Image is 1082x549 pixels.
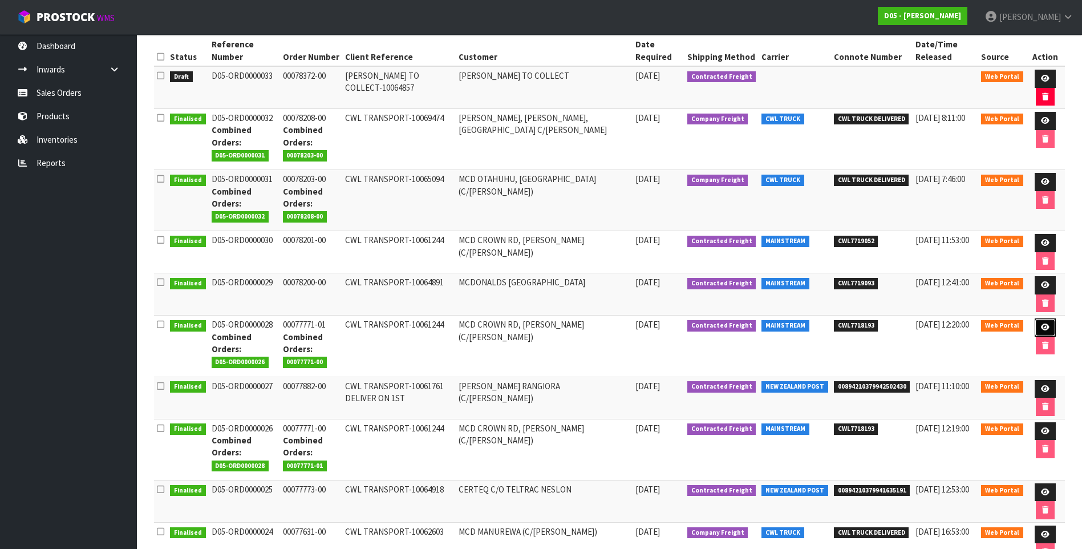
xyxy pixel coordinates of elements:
[834,236,878,247] span: CWL7719052
[342,66,455,109] td: [PERSON_NAME] TO COLLECT-10064857
[170,236,206,247] span: Finalised
[212,435,252,458] strong: Combined Orders:
[456,316,633,377] td: MCD CROWN RD, [PERSON_NAME] (C/[PERSON_NAME])
[342,377,455,419] td: CWL TRANSPORT-10061761 DELIVER ON 1ST
[212,124,252,147] strong: Combined Orders:
[283,150,327,162] span: 00078203-00
[17,10,31,24] img: cube-alt.png
[687,527,748,539] span: Company Freight
[759,35,831,66] th: Carrier
[456,66,633,109] td: [PERSON_NAME] TO COLLECT
[1026,35,1065,66] th: Action
[915,173,965,184] span: [DATE] 7:46:00
[170,278,206,289] span: Finalised
[212,211,269,223] span: D05-ORD0000032
[283,357,327,368] span: 00077771-00
[981,278,1023,289] span: Web Portal
[999,11,1061,22] span: [PERSON_NAME]
[635,526,660,537] span: [DATE]
[212,332,252,354] strong: Combined Orders:
[635,423,660,434] span: [DATE]
[981,527,1023,539] span: Web Portal
[981,423,1023,435] span: Web Portal
[635,70,660,81] span: [DATE]
[761,236,809,247] span: MAINSTREAM
[981,485,1023,496] span: Web Portal
[687,320,756,332] span: Contracted Freight
[37,10,95,25] span: ProStock
[684,35,759,66] th: Shipping Method
[456,480,633,522] td: CERTEQ C/O TELTRAC NESLON
[342,419,455,480] td: CWL TRANSPORT-10061244
[170,114,206,125] span: Finalised
[981,71,1023,83] span: Web Portal
[981,114,1023,125] span: Web Portal
[212,186,252,209] strong: Combined Orders:
[209,419,280,480] td: D05-ORD0000026
[915,235,969,245] span: [DATE] 11:53:00
[834,278,878,289] span: CWL7719093
[342,231,455,273] td: CWL TRANSPORT-10061244
[170,175,206,186] span: Finalised
[635,235,660,245] span: [DATE]
[915,484,969,495] span: [DATE] 12:53:00
[978,35,1026,66] th: Source
[342,35,455,66] th: Client Reference
[283,435,323,458] strong: Combined Orders:
[167,35,209,66] th: Status
[981,175,1023,186] span: Web Portal
[209,109,280,170] td: D05-ORD0000032
[283,332,323,354] strong: Combined Orders:
[280,170,343,231] td: 00078203-00
[831,35,913,66] th: Connote Number
[635,381,660,391] span: [DATE]
[280,231,343,273] td: 00078201-00
[834,381,910,393] span: 00894210379942502430
[456,419,633,480] td: MCD CROWN RD, [PERSON_NAME] (C/[PERSON_NAME])
[981,320,1023,332] span: Web Portal
[687,423,756,435] span: Contracted Freight
[280,66,343,109] td: 00078372-00
[280,316,343,377] td: 00077771-01
[170,320,206,332] span: Finalised
[687,381,756,393] span: Contracted Freight
[280,109,343,170] td: 00078208-00
[283,124,323,147] strong: Combined Orders:
[915,526,969,537] span: [DATE] 16:53:00
[834,114,909,125] span: CWL TRUCK DELIVERED
[761,114,804,125] span: CWL TRUCK
[761,278,809,289] span: MAINSTREAM
[687,485,756,496] span: Contracted Freight
[456,170,633,231] td: MCD OTAHUHU, [GEOGRAPHIC_DATA] (C/[PERSON_NAME])
[635,277,660,288] span: [DATE]
[212,461,269,472] span: D05-ORD0000028
[456,273,633,316] td: MCDONALDS [GEOGRAPHIC_DATA]
[209,66,280,109] td: D05-ORD0000033
[342,316,455,377] td: CWL TRANSPORT-10061244
[280,35,343,66] th: Order Number
[209,231,280,273] td: D05-ORD0000030
[456,231,633,273] td: MCD CROWN RD, [PERSON_NAME] (C/[PERSON_NAME])
[209,377,280,419] td: D05-ORD0000027
[834,527,909,539] span: CWL TRUCK DELIVERED
[212,150,269,162] span: D05-ORD0000031
[834,320,878,332] span: CWL7718193
[687,175,748,186] span: Company Freight
[170,71,193,83] span: Draft
[342,109,455,170] td: CWL TRANSPORT-10069474
[915,112,965,123] span: [DATE] 8:11:00
[635,173,660,184] span: [DATE]
[209,35,280,66] th: Reference Number
[981,236,1023,247] span: Web Portal
[170,485,206,496] span: Finalised
[761,175,804,186] span: CWL TRUCK
[209,480,280,522] td: D05-ORD0000025
[283,186,323,209] strong: Combined Orders:
[834,423,878,435] span: CWL7718193
[981,381,1023,393] span: Web Portal
[915,423,969,434] span: [DATE] 12:19:00
[283,461,327,472] span: 00077771-01
[687,278,756,289] span: Contracted Freight
[761,423,809,435] span: MAINSTREAM
[170,381,206,393] span: Finalised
